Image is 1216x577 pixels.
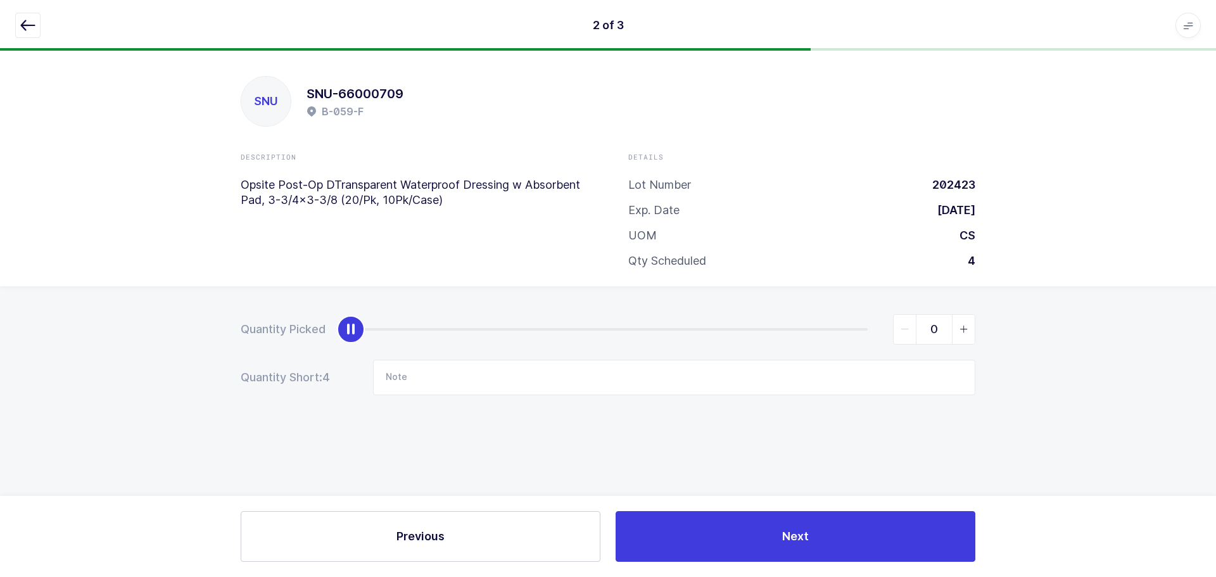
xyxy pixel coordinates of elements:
[322,104,364,119] h2: B-059-F
[307,84,403,104] h1: SNU-66000709
[241,77,291,126] div: SNU
[628,228,657,243] div: UOM
[782,528,809,544] span: Next
[241,152,588,162] div: Description
[593,18,624,33] div: 2 of 3
[616,511,975,562] button: Next
[958,253,975,269] div: 4
[628,152,975,162] div: Details
[241,511,600,562] button: Previous
[373,360,975,395] input: Note
[322,370,348,385] span: 4
[351,314,975,345] div: slider between 0 and 4
[396,528,445,544] span: Previous
[241,322,326,337] div: Quantity Picked
[241,177,588,208] p: Opsite Post-Op DTransparent Waterproof Dressing w Absorbent Pad, 3-3/4x3-3/8 (20/Pk, 10Pk/Case)
[628,177,691,193] div: Lot Number
[628,253,706,269] div: Qty Scheduled
[949,228,975,243] div: CS
[241,370,348,385] div: Quantity Short:
[927,203,975,218] div: [DATE]
[922,177,975,193] div: 202423
[628,203,680,218] div: Exp. Date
